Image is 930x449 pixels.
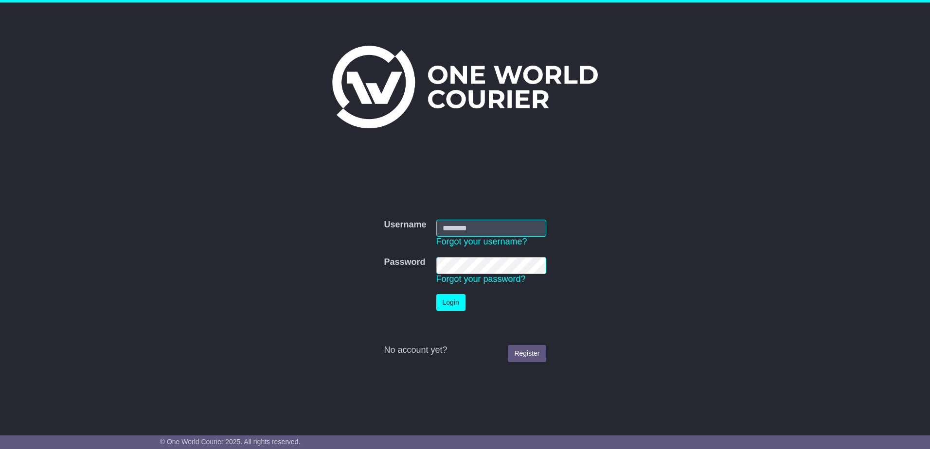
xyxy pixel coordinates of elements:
label: Username [384,220,426,230]
span: © One World Courier 2025. All rights reserved. [160,438,301,446]
button: Login [436,294,465,311]
a: Forgot your username? [436,237,527,246]
a: Forgot your password? [436,274,526,284]
img: One World [332,46,598,128]
a: Register [508,345,546,362]
div: No account yet? [384,345,546,356]
label: Password [384,257,425,268]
